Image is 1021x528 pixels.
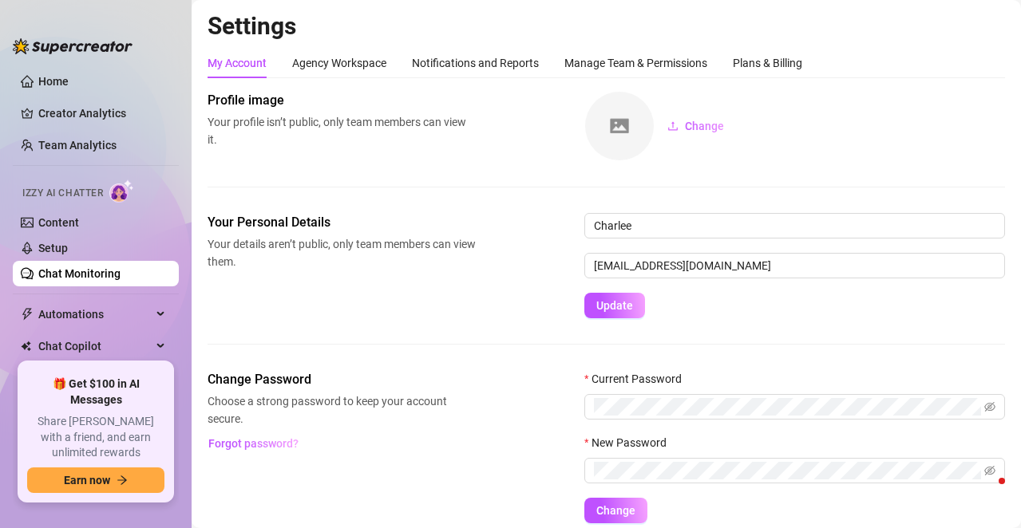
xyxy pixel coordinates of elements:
[967,474,1005,512] iframe: Intercom live chat
[64,474,110,487] span: Earn now
[38,216,79,229] a: Content
[208,54,267,72] div: My Account
[585,92,654,160] img: square-placeholder.png
[667,120,679,132] span: upload
[208,370,476,389] span: Change Password
[594,462,981,479] input: New Password
[27,414,164,461] span: Share [PERSON_NAME] with a friend, and earn unlimited rewards
[412,54,539,72] div: Notifications and Reports
[38,75,69,88] a: Home
[564,54,707,72] div: Manage Team & Permissions
[38,100,166,126] a: Creator Analytics
[208,91,476,110] span: Profile image
[292,54,386,72] div: Agency Workspace
[22,186,103,201] span: Izzy AI Chatter
[27,376,164,408] span: 🎁 Get $100 in AI Messages
[117,475,128,486] span: arrow-right
[594,398,981,416] input: Current Password
[38,267,121,280] a: Chat Monitoring
[27,467,164,493] button: Earn nowarrow-right
[208,213,476,232] span: Your Personal Details
[21,341,31,352] img: Chat Copilot
[38,333,152,359] span: Chat Copilot
[38,139,117,152] a: Team Analytics
[655,113,737,139] button: Change
[38,242,68,254] a: Setup
[984,465,995,476] span: eye-invisible
[13,38,133,54] img: logo-BBDzfeDw.svg
[596,299,633,312] span: Update
[584,293,645,318] button: Update
[685,120,724,132] span: Change
[208,113,476,148] span: Your profile isn’t public, only team members can view it.
[208,392,476,428] span: Choose a strong password to keep your account secure.
[584,213,1005,238] input: Enter name
[38,301,152,327] span: Automations
[21,308,34,321] span: thunderbolt
[208,235,476,270] span: Your details aren’t public, only team members can view them.
[584,498,647,523] button: Change
[109,179,134,203] img: AI Chatter
[584,434,677,451] label: New Password
[733,54,802,72] div: Plans & Billing
[208,431,299,456] button: Forgot password?
[208,11,1005,41] h2: Settings
[596,504,635,517] span: Change
[584,370,692,388] label: Current Password
[584,253,1005,278] input: Enter new email
[984,401,995,412] span: eye-invisible
[208,437,299,450] span: Forgot password?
